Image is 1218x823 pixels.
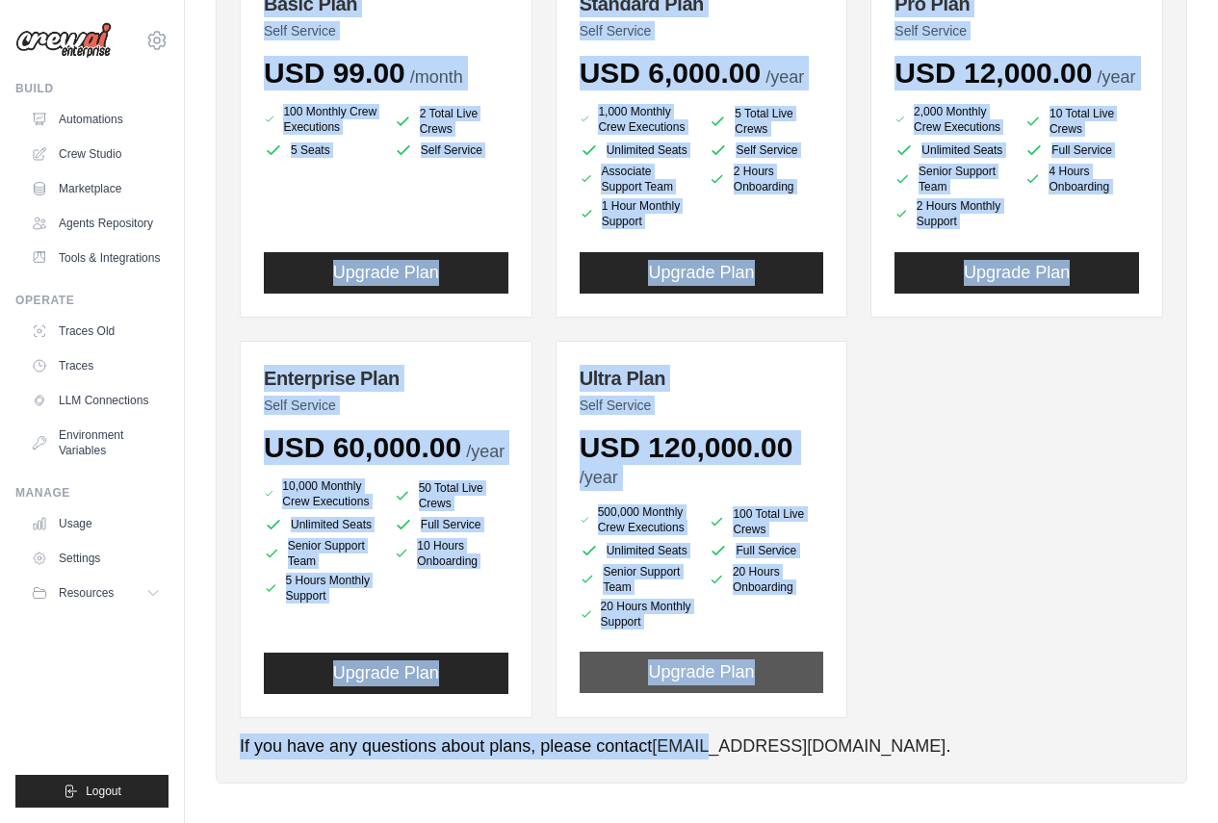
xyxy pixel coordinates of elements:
span: USD 120,000.00 [580,431,793,463]
a: Environment Variables [23,420,168,466]
div: Widget de chat [1122,731,1218,823]
a: Usage [23,508,168,539]
a: Traces Old [23,316,168,347]
button: Upgrade Plan [580,252,824,294]
button: Upgrade Plan [580,652,824,693]
span: /year [765,67,804,87]
li: Senior Support Team [894,164,1009,194]
span: Logout [86,784,121,799]
li: 1,000 Monthly Crew Executions [580,102,694,137]
li: 2,000 Monthly Crew Executions [894,102,1009,137]
span: /year [580,468,618,487]
li: 10,000 Monthly Crew Executions [264,476,378,511]
span: /year [466,442,505,461]
li: Unlimited Seats [580,541,694,560]
a: Automations [23,104,168,135]
li: 1 Hour Monthly Support [580,198,694,229]
p: Self Service [264,396,508,415]
p: Self Service [580,396,824,415]
li: 100 Monthly Crew Executions [264,102,378,137]
li: Unlimited Seats [264,515,378,534]
li: 10 Total Live Crews [1024,106,1139,137]
a: Traces [23,350,168,381]
a: [EMAIL_ADDRESS][DOMAIN_NAME] [652,736,946,756]
span: /month [410,67,463,87]
p: Self Service [894,21,1139,40]
span: Resources [59,585,114,601]
a: Agents Repository [23,208,168,239]
li: 2 Hours Onboarding [709,164,823,194]
a: Tools & Integrations [23,243,168,273]
a: LLM Connections [23,385,168,416]
li: Senior Support Team [264,538,378,569]
li: 5 Total Live Crews [709,106,823,137]
div: Build [15,81,168,96]
li: 2 Total Live Crews [394,106,508,137]
li: Full Service [394,515,508,534]
li: Full Service [709,541,823,560]
span: /year [1097,67,1135,87]
div: Manage [15,485,168,501]
a: Settings [23,543,168,574]
li: 2 Hours Monthly Support [894,198,1009,229]
li: 500,000 Monthly Crew Executions [580,502,694,537]
li: Full Service [1024,141,1139,160]
li: 20 Hours Monthly Support [580,599,694,630]
button: Upgrade Plan [264,252,508,294]
h3: Ultra Plan [580,365,824,392]
p: Self Service [580,21,824,40]
h3: Enterprise Plan [264,365,508,392]
a: Marketplace [23,173,168,204]
li: 100 Total Live Crews [709,506,823,537]
li: 4 Hours Onboarding [1024,164,1139,194]
span: USD 12,000.00 [894,57,1092,89]
button: Resources [23,578,168,608]
span: USD 99.00 [264,57,405,89]
button: Upgrade Plan [894,252,1139,294]
li: Self Service [709,141,823,160]
li: 20 Hours Onboarding [709,564,823,595]
img: Logo [15,22,112,59]
button: Upgrade Plan [264,653,508,694]
li: Unlimited Seats [894,141,1009,160]
iframe: Chat Widget [1122,731,1218,823]
button: Logout [15,775,168,808]
li: 10 Hours Onboarding [394,538,508,569]
p: Self Service [264,21,508,40]
div: Operate [15,293,168,308]
span: USD 6,000.00 [580,57,761,89]
li: Self Service [394,141,508,160]
span: USD 60,000.00 [264,431,461,463]
a: Crew Studio [23,139,168,169]
li: 50 Total Live Crews [394,480,508,511]
li: Associate Support Team [580,164,694,194]
p: If you have any questions about plans, please contact . [240,733,1163,759]
li: 5 Seats [264,141,378,160]
li: 5 Hours Monthly Support [264,573,378,604]
li: Senior Support Team [580,564,694,595]
li: Unlimited Seats [580,141,694,160]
